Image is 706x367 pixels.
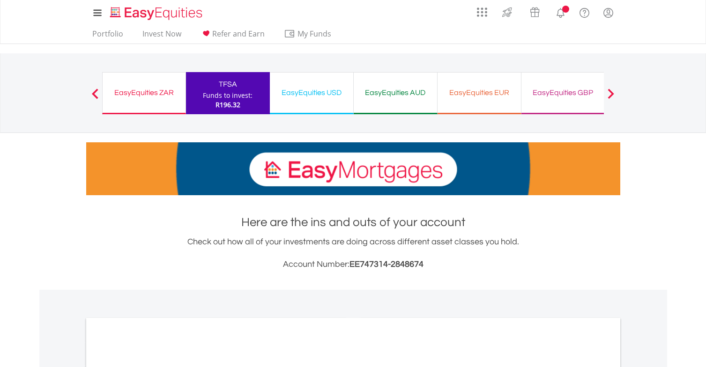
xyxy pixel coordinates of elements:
[203,91,253,100] div: Funds to invest:
[443,86,515,99] div: EasyEquities EUR
[275,86,348,99] div: EasyEquities USD
[521,2,549,20] a: Vouchers
[284,28,345,40] span: My Funds
[596,2,620,23] a: My Profile
[549,2,572,21] a: Notifications
[86,235,620,271] div: Check out how all of your investments are doing across different asset classes you hold.
[572,2,596,21] a: FAQ's and Support
[192,78,264,91] div: TFSA
[471,2,493,17] a: AppsGrid
[499,5,515,20] img: thrive-v2.svg
[86,142,620,195] img: EasyMortage Promotion Banner
[349,260,424,269] span: EE747314-2848674
[197,29,268,44] a: Refer and Earn
[86,93,104,103] button: Previous
[139,29,185,44] a: Invest Now
[108,86,180,99] div: EasyEquities ZAR
[106,2,206,21] a: Home page
[89,29,127,44] a: Portfolio
[212,29,265,39] span: Refer and Earn
[602,93,620,103] button: Next
[527,86,599,99] div: EasyEquities GBP
[359,86,431,99] div: EasyEquities AUD
[86,214,620,231] h1: Here are the ins and outs of your account
[108,6,206,21] img: EasyEquities_Logo.png
[477,7,487,17] img: grid-menu-icon.svg
[527,5,543,20] img: vouchers-v2.svg
[86,258,620,271] h3: Account Number:
[216,100,240,109] span: R196.32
